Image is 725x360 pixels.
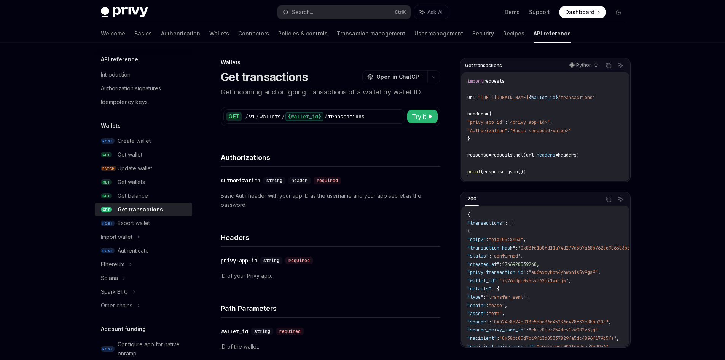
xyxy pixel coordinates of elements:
[467,169,481,175] span: print
[412,112,426,121] span: Try it
[489,111,491,117] span: {
[221,152,440,163] h4: Authorizations
[221,342,440,351] p: ID of the wallet.
[95,244,192,258] a: POSTAuthenticate
[101,138,115,144] span: POST
[467,78,483,84] span: import
[609,319,611,325] span: ,
[489,152,491,158] span: =
[221,177,260,184] div: Authorization
[467,111,486,117] span: headers
[467,253,489,259] span: "status"
[101,121,121,130] h5: Wallets
[101,166,116,171] span: PATCH
[467,302,486,309] span: "chain"
[526,327,529,333] span: :
[558,94,595,101] span: /transactions"
[616,61,626,70] button: Ask AI
[499,278,569,284] span: "xs76o3pi0v5syd62ui1wmijw"
[489,319,491,325] span: :
[529,94,558,101] span: {wallet_id}
[486,111,489,117] span: =
[467,327,526,333] span: "sender_privy_user_id"
[101,207,112,213] span: GET
[505,119,507,125] span: :
[483,294,486,300] span: :
[285,112,323,121] div: {wallet_id}
[95,162,192,175] a: PATCHUpdate wallet
[101,346,115,352] span: POST
[118,150,142,159] div: Get wallet
[507,128,510,134] span: :
[238,24,269,43] a: Connectors
[221,87,440,98] p: Get incoming and outgoing transactions of a wallet by wallet ID.
[489,237,523,243] span: "eip155:8453"
[497,278,499,284] span: :
[503,24,524,43] a: Recipes
[483,78,505,84] span: requests
[221,191,440,210] p: Basic Auth header with your app ID as the username and your app secret as the password.
[534,344,537,350] span: :
[467,294,483,300] span: "type"
[467,278,497,284] span: "wallet_id"
[95,189,192,203] a: GETGet balance
[221,232,440,243] h4: Headers
[101,179,112,185] span: GET
[101,325,146,334] h5: Account funding
[285,257,313,264] div: required
[427,8,443,16] span: Ask AI
[101,7,148,18] img: dark logo
[529,8,550,16] a: Support
[569,278,571,284] span: ,
[95,216,192,230] a: POSTExport wallet
[249,113,255,120] div: v1
[292,178,308,184] span: header
[101,301,132,310] div: Other chains
[467,152,489,158] span: response
[526,269,529,275] span: :
[478,94,529,101] span: "[URL][DOMAIN_NAME]
[521,253,523,259] span: ,
[328,113,365,120] div: transactions
[534,24,571,43] a: API reference
[486,294,526,300] span: "transfer_sent"
[337,24,405,43] a: Transaction management
[467,286,491,292] span: "details"
[467,269,526,275] span: "privy_transaction_id"
[467,261,499,267] span: "created_at"
[502,310,505,317] span: ,
[95,134,192,148] a: POSTCreate wallet
[475,94,478,101] span: =
[101,248,115,254] span: POST
[510,128,571,134] span: "Basic <encoded-value>"
[118,340,188,358] div: Configure app for native onramp
[598,327,601,333] span: ,
[559,6,606,18] a: Dashboard
[491,152,537,158] span: requests.get(url,
[465,62,502,69] span: Get transactions
[604,61,613,70] button: Copy the contents from the code block
[101,24,125,43] a: Welcome
[292,8,313,17] div: Search...
[209,24,229,43] a: Wallets
[529,269,598,275] span: "au6wxoyhbw4yhwbn1s5v9gs9"
[263,258,279,264] span: string
[467,136,470,142] span: }
[221,328,248,335] div: wallet_id
[486,310,489,317] span: :
[505,8,520,16] a: Demo
[134,24,152,43] a: Basics
[95,82,192,95] a: Authorization signatures
[414,5,448,19] button: Ask AI
[491,286,499,292] span: : {
[489,310,502,317] span: "eth"
[491,319,609,325] span: "0xa24c8d74c913e5dba36e45236c478f37c8bba20e"
[95,148,192,162] a: GETGet wallet
[95,68,192,82] a: Introduction
[226,112,242,121] div: GET
[414,24,463,43] a: User management
[499,335,617,341] span: "0x38bc05d7b69f63d05337829fa5dc4896f179b5fa"
[101,55,138,64] h5: API reference
[537,261,539,267] span: ,
[486,237,489,243] span: :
